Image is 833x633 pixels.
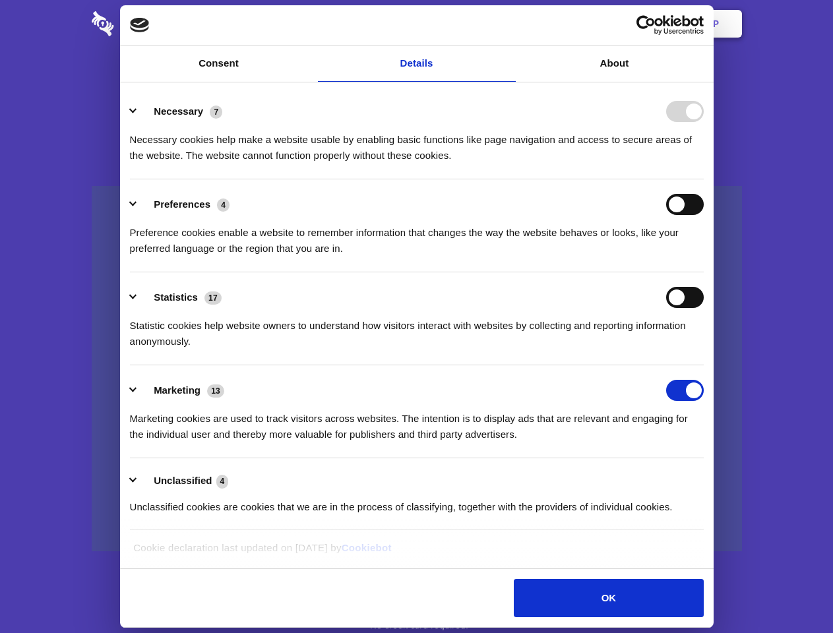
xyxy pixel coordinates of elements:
button: Marketing (13) [130,380,233,401]
button: OK [514,579,703,617]
a: Consent [120,45,318,82]
span: 7 [210,105,222,119]
div: Unclassified cookies are cookies that we are in the process of classifying, together with the pro... [130,489,704,515]
img: logo [130,18,150,32]
a: Pricing [387,3,445,44]
div: Necessary cookies help make a website usable by enabling basic functions like page navigation and... [130,122,704,164]
div: Statistic cookies help website owners to understand how visitors interact with websites by collec... [130,308,704,349]
iframe: Drift Widget Chat Controller [767,567,817,617]
div: Marketing cookies are used to track visitors across websites. The intention is to display ads tha... [130,401,704,442]
img: logo-wordmark-white-trans-d4663122ce5f474addd5e946df7df03e33cb6a1c49d2221995e7729f52c070b2.svg [92,11,204,36]
label: Marketing [154,384,201,396]
a: Details [318,45,516,82]
span: 17 [204,291,222,305]
a: About [516,45,714,82]
h1: Eliminate Slack Data Loss. [92,59,742,107]
div: Preference cookies enable a website to remember information that changes the way the website beha... [130,215,704,256]
a: Cookiebot [342,542,392,553]
h4: Auto-redaction of sensitive data, encrypted data sharing and self-destructing private chats. Shar... [92,120,742,164]
span: 4 [216,475,229,488]
span: 4 [217,198,230,212]
a: Usercentrics Cookiebot - opens in a new window [588,15,704,35]
a: Wistia video thumbnail [92,186,742,552]
label: Statistics [154,291,198,303]
button: Necessary (7) [130,101,231,122]
span: 13 [207,384,224,398]
a: Login [598,3,656,44]
label: Necessary [154,105,203,117]
button: Preferences (4) [130,194,238,215]
button: Statistics (17) [130,287,230,308]
button: Unclassified (4) [130,473,237,489]
label: Preferences [154,198,210,210]
a: Contact [535,3,596,44]
div: Cookie declaration last updated on [DATE] by [123,540,710,566]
